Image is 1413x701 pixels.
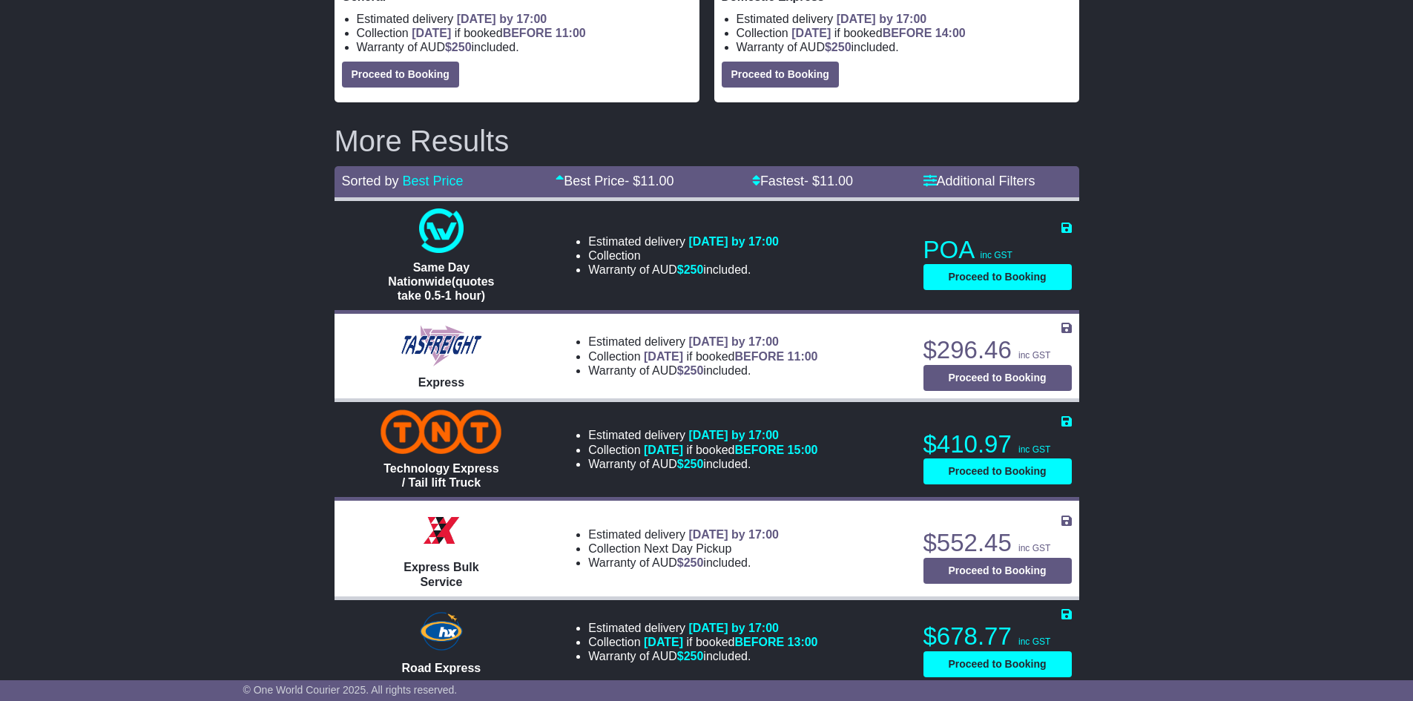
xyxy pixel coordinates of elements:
[883,27,932,39] span: BEFORE
[837,13,927,25] span: [DATE] by 17:00
[923,174,1035,188] a: Additional Filters
[825,41,852,53] span: $
[923,264,1072,290] button: Proceed to Booking
[357,12,692,26] li: Estimated delivery
[588,635,817,649] li: Collection
[684,263,704,276] span: 250
[588,457,817,471] li: Warranty of AUD included.
[588,527,779,542] li: Estimated delivery
[588,621,817,635] li: Estimated delivery
[737,12,1072,26] li: Estimated delivery
[588,263,779,277] li: Warranty of AUD included.
[644,444,683,456] span: [DATE]
[737,26,1072,40] li: Collection
[820,174,853,188] span: 11.00
[383,462,498,489] span: Technology Express / Tail lift Truck
[688,429,779,441] span: [DATE] by 17:00
[791,27,831,39] span: [DATE]
[688,235,779,248] span: [DATE] by 17:00
[935,27,966,39] span: 14:00
[788,350,818,363] span: 11:00
[588,542,779,556] li: Collection
[804,174,853,188] span: - $
[923,365,1072,391] button: Proceed to Booking
[644,444,817,456] span: if booked
[412,27,451,39] span: [DATE]
[644,636,683,648] span: [DATE]
[734,350,784,363] span: BEFORE
[335,125,1079,157] h2: More Results
[1018,444,1050,455] span: inc GST
[588,443,817,457] li: Collection
[625,174,673,188] span: - $
[677,556,704,569] span: $
[403,174,464,188] a: Best Price
[399,323,484,368] img: Tasfreight: Express
[588,234,779,249] li: Estimated delivery
[688,622,779,634] span: [DATE] by 17:00
[588,349,817,363] li: Collection
[588,335,817,349] li: Estimated delivery
[243,684,458,696] span: © One World Courier 2025. All rights reserved.
[684,364,704,377] span: 250
[831,41,852,53] span: 250
[556,174,673,188] a: Best Price- $11.00
[412,27,585,39] span: if booked
[418,376,464,389] span: Express
[688,335,779,348] span: [DATE] by 17:00
[588,556,779,570] li: Warranty of AUD included.
[588,428,817,442] li: Estimated delivery
[357,40,692,54] li: Warranty of AUD included.
[791,27,965,39] span: if booked
[923,558,1072,584] button: Proceed to Booking
[923,235,1072,265] p: POA
[342,62,459,88] button: Proceed to Booking
[644,542,731,555] span: Next Day Pickup
[556,27,586,39] span: 11:00
[688,528,779,541] span: [DATE] by 17:00
[417,609,466,654] img: Hunter Express: Road Express
[788,636,818,648] span: 13:00
[677,263,704,276] span: $
[419,208,464,253] img: One World Courier: Same Day Nationwide(quotes take 0.5-1 hour)
[357,26,692,40] li: Collection
[788,444,818,456] span: 15:00
[981,250,1012,260] span: inc GST
[388,261,494,302] span: Same Day Nationwide(quotes take 0.5-1 hour)
[503,27,553,39] span: BEFORE
[923,430,1072,459] p: $410.97
[737,40,1072,54] li: Warranty of AUD included.
[644,636,817,648] span: if booked
[677,364,704,377] span: $
[684,556,704,569] span: 250
[588,649,817,663] li: Warranty of AUD included.
[684,458,704,470] span: 250
[722,62,839,88] button: Proceed to Booking
[923,622,1072,651] p: $678.77
[404,561,478,588] span: Express Bulk Service
[342,174,399,188] span: Sorted by
[644,350,817,363] span: if booked
[752,174,853,188] a: Fastest- $11.00
[923,651,1072,677] button: Proceed to Booking
[452,41,472,53] span: 250
[923,458,1072,484] button: Proceed to Booking
[445,41,472,53] span: $
[734,636,784,648] span: BEFORE
[640,174,673,188] span: 11.00
[734,444,784,456] span: BEFORE
[457,13,547,25] span: [DATE] by 17:00
[419,508,464,553] img: Border Express: Express Bulk Service
[677,458,704,470] span: $
[684,650,704,662] span: 250
[923,528,1072,558] p: $552.45
[588,249,779,263] li: Collection
[1018,636,1050,647] span: inc GST
[381,409,501,454] img: TNT Domestic: Technology Express / Tail lift Truck
[588,363,817,378] li: Warranty of AUD included.
[923,335,1072,365] p: $296.46
[402,662,481,674] span: Road Express
[1018,350,1050,361] span: inc GST
[644,350,683,363] span: [DATE]
[677,650,704,662] span: $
